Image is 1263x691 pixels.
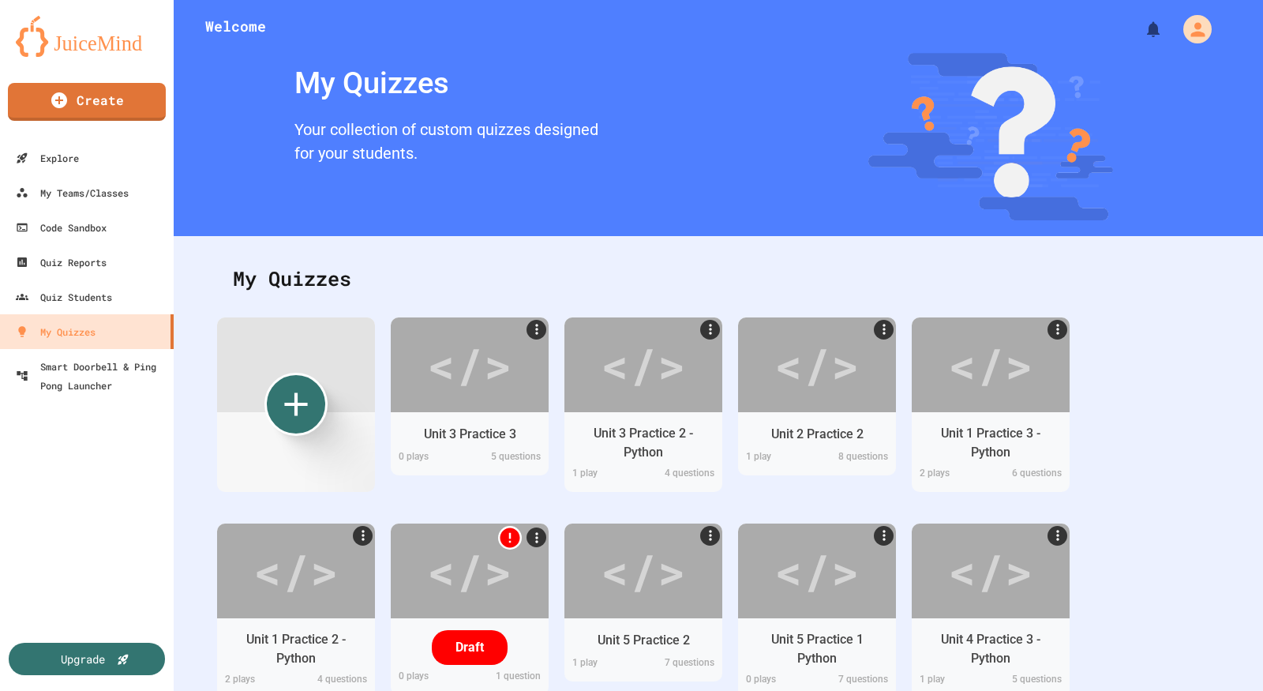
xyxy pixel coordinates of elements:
[1167,11,1216,47] div: My Account
[948,329,1033,400] div: </>
[576,424,710,462] div: Unit 3 Practice 2 - Python
[16,16,158,57] img: logo-orange.svg
[16,183,129,202] div: My Teams/Classes
[817,672,896,690] div: 7 questions
[287,53,606,114] div: My Quizzes
[771,425,864,444] div: Unit 2 Practice 2
[16,357,167,395] div: Smart Doorbell & Ping Pong Launcher
[738,449,817,468] div: 1 play
[61,651,105,667] div: Upgrade
[1048,526,1067,546] a: More
[8,83,166,121] a: Create
[391,669,470,687] div: 0 play s
[924,630,1058,668] div: Unit 4 Practice 3 - Python
[868,53,1114,220] img: banner-image-my-quizzes.png
[424,425,516,444] div: Unit 3 Practice 3
[1048,320,1067,340] a: More
[912,672,991,690] div: 1 play
[229,630,363,668] div: Unit 1 Practice 2 - Python
[874,526,894,546] a: More
[874,320,894,340] a: More
[601,535,686,607] div: </>
[643,655,722,674] div: 7 questions
[643,466,722,484] div: 4 questions
[750,630,884,668] div: Unit 5 Practice 1 Python
[1115,16,1167,43] div: My Notifications
[16,218,107,237] div: Code Sandbox
[296,672,375,690] div: 4 questions
[564,466,643,484] div: 1 play
[774,329,860,400] div: </>
[253,535,339,607] div: </>
[700,320,720,340] a: More
[432,630,508,665] div: Draft
[498,526,522,550] svg: Quiz contains incomplete questions!
[817,449,896,468] div: 8 questions
[217,248,1220,310] div: My Quizzes
[264,373,328,436] div: Create new
[527,320,546,340] a: More
[391,449,470,468] div: 0 play s
[527,528,546,547] a: More
[948,535,1033,607] div: </>
[601,329,686,400] div: </>
[738,672,817,690] div: 0 play s
[353,526,373,546] a: More
[427,329,512,400] div: </>
[912,466,991,484] div: 2 play s
[217,672,296,690] div: 2 play s
[16,148,79,167] div: Explore
[427,535,512,607] div: </>
[470,669,549,687] div: 1 question
[16,322,96,341] div: My Quizzes
[16,287,112,306] div: Quiz Students
[470,449,549,468] div: 5 questions
[700,526,720,546] a: More
[564,655,643,674] div: 1 play
[16,253,107,272] div: Quiz Reports
[598,631,690,650] div: Unit 5 Practice 2
[991,466,1070,484] div: 6 questions
[287,114,606,173] div: Your collection of custom quizzes designed for your students.
[774,535,860,607] div: </>
[991,672,1070,690] div: 5 questions
[924,424,1058,462] div: Unit 1 Practice 3 - Python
